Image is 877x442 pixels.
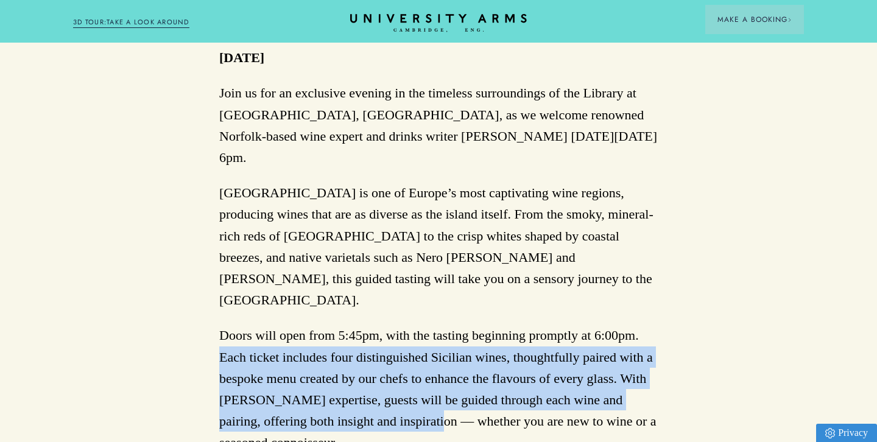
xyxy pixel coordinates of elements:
[816,424,877,442] a: Privacy
[73,17,189,28] a: 3D TOUR:TAKE A LOOK AROUND
[219,182,658,310] p: [GEOGRAPHIC_DATA] is one of Europe’s most captivating wine regions, producing wines that are as d...
[705,5,804,34] button: Make a BookingArrow icon
[717,14,792,25] span: Make a Booking
[219,47,264,68] p: [DATE]
[825,428,835,438] img: Privacy
[350,14,527,33] a: Home
[219,82,658,168] p: Join us for an exclusive evening in the timeless surroundings of the Library at [GEOGRAPHIC_DATA]...
[787,18,792,22] img: Arrow icon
